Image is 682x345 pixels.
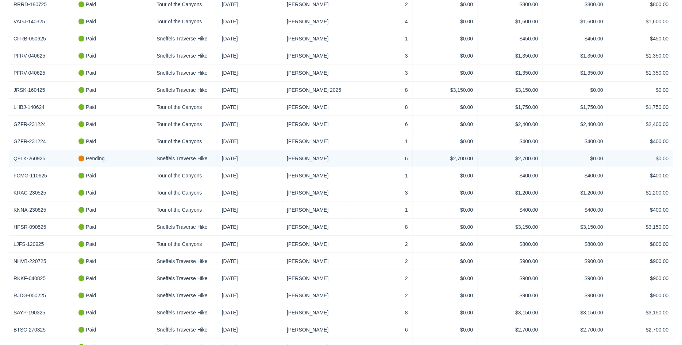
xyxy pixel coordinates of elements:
a: KRAC-230525 [14,189,46,197]
a: [PERSON_NAME] [287,18,328,26]
div: Pending [78,154,104,162]
div: $2,400.00 [612,120,668,128]
div: $3,150.00 [547,223,603,231]
a: Tour of the Canyons [157,121,202,128]
div: $0.00 [417,326,473,334]
div: $900.00 [482,291,538,299]
a: BTSC-270325 [14,326,46,334]
div: $0.00 [417,103,473,111]
a: LJFS-120925 [14,240,44,248]
div: [DATE] [222,326,278,334]
div: $1,600.00 [547,17,603,26]
div: [DATE] [222,154,278,162]
div: $0.00 [417,137,473,145]
a: CFRB-050625 [14,35,46,43]
a: [PERSON_NAME] [287,1,328,8]
div: [DATE] [222,189,278,197]
div: $400.00 [547,206,603,214]
div: 4 [352,17,408,26]
a: FCMG-110625 [14,172,47,180]
div: [DATE] [222,172,278,180]
div: 6 [352,326,408,334]
div: Paid [78,103,96,111]
a: GZFR-231224 [14,121,46,128]
div: Paid [78,69,96,77]
a: PFRV-040625 [14,69,45,77]
a: Tour of the Canyons [157,240,202,248]
div: 2 [352,240,408,248]
div: $2,400.00 [482,120,538,128]
div: Paid [78,52,96,60]
div: $900.00 [482,257,538,265]
a: [PERSON_NAME] [287,206,328,214]
div: 8 [352,103,408,111]
div: 6 [352,154,408,162]
div: 3 [352,52,408,60]
a: Sneffels Traverse Hike [157,258,207,265]
div: $3,150.00 [547,309,603,317]
a: [PERSON_NAME] [287,240,328,248]
div: Paid [78,257,96,265]
a: HPSR-090525 [14,223,46,231]
div: $450.00 [482,35,538,43]
div: Paid [78,120,96,128]
a: RJDG-050225 [14,292,46,299]
div: [DATE] [222,223,278,231]
div: $3,150.00 [482,309,538,317]
div: $450.00 [547,35,603,43]
div: $2,700.00 [417,154,473,162]
div: $0.00 [417,0,473,8]
div: 3 [352,189,408,197]
div: $0.00 [547,154,603,162]
div: 8 [352,309,408,317]
a: [PERSON_NAME] 2025 [287,86,341,94]
div: 3 [352,69,408,77]
a: [PERSON_NAME] [287,309,328,317]
div: 8 [352,86,408,94]
a: Sneffels Traverse Hike [157,35,207,43]
a: [PERSON_NAME] [287,52,328,60]
a: [PERSON_NAME] [287,275,328,282]
div: $400.00 [612,206,668,214]
a: Sneffels Traverse Hike [157,86,207,94]
div: $0.00 [417,35,473,43]
div: [DATE] [222,137,278,145]
div: $450.00 [612,35,668,43]
div: $400.00 [612,172,668,180]
div: $400.00 [482,172,538,180]
a: VAGJ-140325 [14,18,45,26]
div: $1,600.00 [482,17,538,26]
div: $1,350.00 [547,52,603,60]
a: Sneffels Traverse Hike [157,309,207,317]
div: 1 [352,137,408,145]
div: Paid [78,326,96,334]
a: Tour of the Canyons [157,1,202,8]
a: Sneffels Traverse Hike [157,326,207,334]
a: NHVB-220725 [14,258,46,265]
div: [DATE] [222,17,278,26]
div: $0.00 [417,172,473,180]
div: [DATE] [222,86,278,94]
div: $0.00 [417,240,473,248]
div: 1 [352,35,408,43]
div: Paid [78,172,96,180]
div: $0.00 [417,291,473,299]
a: Sneffels Traverse Hike [157,223,207,231]
a: Tour of the Canyons [157,138,202,145]
div: $1,350.00 [482,52,538,60]
a: [PERSON_NAME] [287,69,328,77]
div: [DATE] [222,35,278,43]
div: $0.00 [417,69,473,77]
div: 1 [352,172,408,180]
div: Paid [78,17,96,26]
div: $800.00 [612,240,668,248]
a: [PERSON_NAME] [287,121,328,128]
div: $3,150.00 [482,223,538,231]
div: $0.00 [612,86,668,94]
div: [DATE] [222,240,278,248]
div: [DATE] [222,120,278,128]
a: [PERSON_NAME] [287,172,328,180]
div: $400.00 [547,172,603,180]
div: $1,350.00 [612,69,668,77]
div: [DATE] [222,52,278,60]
